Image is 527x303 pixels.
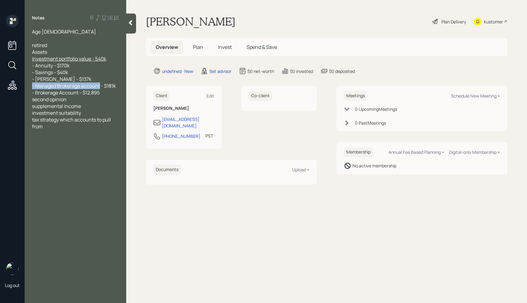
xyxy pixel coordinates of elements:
label: Notes [32,15,45,21]
div: Log out [5,282,20,288]
div: $0 deposited [329,68,355,74]
div: Schedule New Meeting + [451,93,500,99]
div: [EMAIL_ADDRESS][DOMAIN_NAME] [162,116,214,129]
span: Overview [156,44,178,50]
div: No active membership [352,162,396,169]
h6: Co-client [249,91,272,101]
div: Upload + [292,167,309,173]
span: Spend & Save [247,44,277,50]
div: 0 Upcoming Meeting s [355,106,397,112]
div: $0 invested [290,68,313,74]
div: 0 Past Meeting s [355,120,386,126]
h6: Documents [153,165,181,175]
span: tax strategy which accounts to pull from [32,116,112,130]
div: $0 net-worth [247,68,274,74]
h1: [PERSON_NAME] [146,15,235,28]
span: Invest [218,44,232,50]
div: Plan Delivery [441,18,466,25]
div: Digital-only Membership + [449,149,500,155]
div: [PHONE_NUMBER] [162,133,200,139]
div: Kustomer [484,18,503,25]
img: retirable_logo.png [6,263,18,275]
div: Annual Fee Based Planning + [388,149,444,155]
h6: [PERSON_NAME] [153,106,214,111]
div: Set advisor [209,68,231,74]
h6: Meetings [344,91,367,101]
span: investment suitability [32,110,81,116]
span: second opinion [32,96,66,103]
span: - Managed Brokerage account - $181k [32,82,116,89]
div: undefined · New [162,68,193,74]
span: - Annuity - $170k [32,62,70,69]
span: - [PERSON_NAME] - $137k [32,76,91,82]
span: Age [DEMOGRAPHIC_DATA] [32,28,96,35]
span: - Savings - $40k [32,69,68,76]
span: Plan [193,44,203,50]
div: PST [205,133,213,139]
h6: Membership [344,147,373,157]
span: Assets [32,49,47,55]
h6: Client [153,91,170,101]
span: supplemental income [32,103,81,110]
span: retired [32,42,47,49]
span: Investment portfolio value - 540k [32,55,106,62]
div: Edit [207,93,214,99]
span: - Brokerage Account - $12,895 [32,89,100,96]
